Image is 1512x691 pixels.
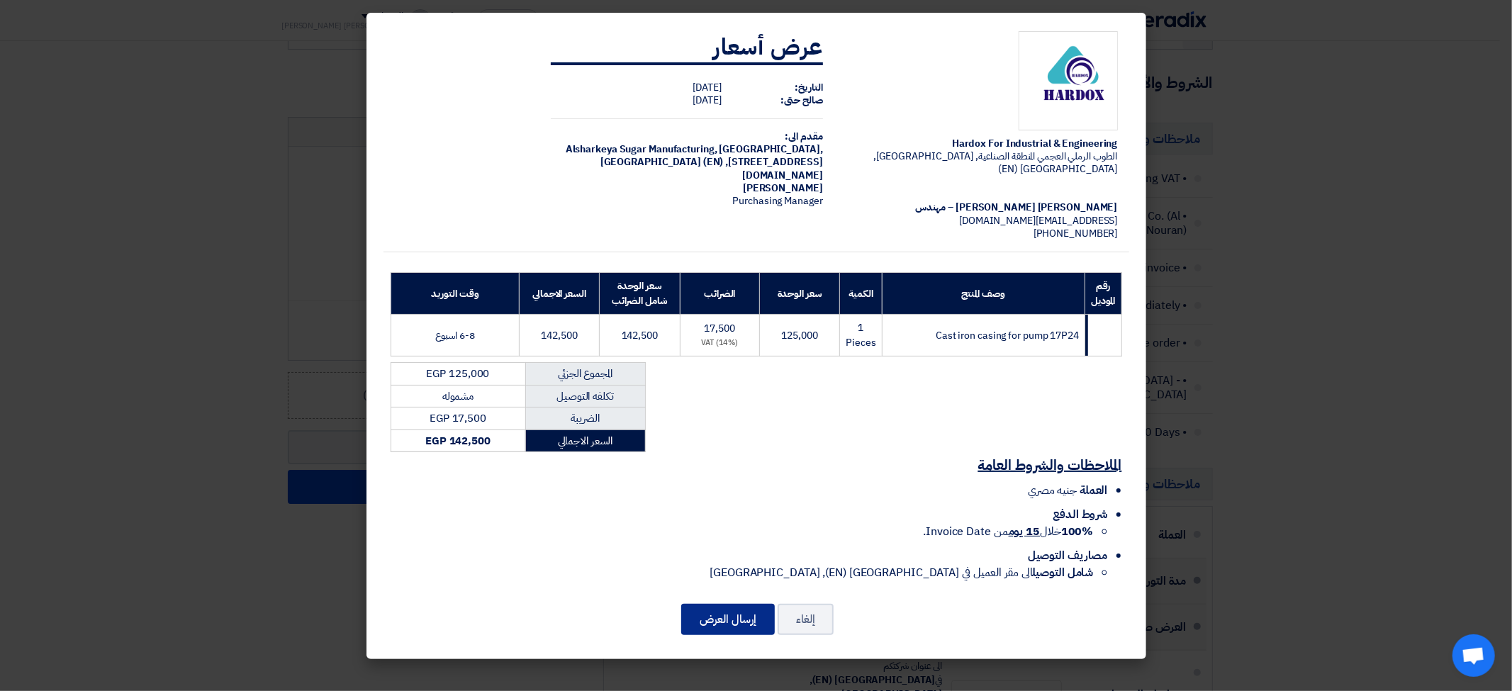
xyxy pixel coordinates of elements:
td: الضريبة [525,408,645,430]
span: شروط الدفع [1053,506,1107,523]
th: وصف المنتج [882,273,1085,315]
th: الضرائب [680,273,759,315]
strong: EGP 142,500 [425,433,491,449]
div: دردشة مفتوحة [1452,634,1495,677]
td: تكلفه التوصيل [525,385,645,408]
span: 125,000 [782,328,818,343]
span: [GEOGRAPHIC_DATA], [GEOGRAPHIC_DATA] (EN) ,[STREET_ADDRESS][DOMAIN_NAME] [600,142,823,182]
th: رقم الموديل [1085,273,1121,315]
span: EGP 17,500 [430,410,486,426]
span: 1 Pieces [846,320,875,350]
td: السعر الاجمالي [525,429,645,452]
td: المجموع الجزئي [525,363,645,386]
button: إلغاء [778,604,834,635]
strong: شامل التوصيل [1033,564,1094,581]
th: وقت التوريد [391,273,519,315]
strong: مقدم الى: [785,129,823,144]
strong: 100% [1061,523,1094,540]
div: Hardox For Industrial & Engineering [846,137,1118,150]
button: إرسال العرض [681,604,775,635]
span: خلال من Invoice Date. [923,523,1093,540]
span: Cast iron casing for pump 17P24 [936,328,1079,343]
span: 142,500 [622,328,658,343]
span: [PERSON_NAME] [743,181,823,196]
span: [PHONE_NUMBER] [1034,226,1118,241]
td: EGP 125,000 [391,363,525,386]
span: [DATE] [693,93,721,108]
span: 142,500 [541,328,577,343]
img: Company Logo [1019,31,1118,130]
strong: عرض أسعار [713,30,823,64]
span: 17,500 [705,321,735,336]
th: سعر الوحدة [760,273,840,315]
span: مشموله [442,388,474,404]
u: 15 يوم [1009,523,1040,540]
th: السعر الاجمالي [519,273,599,315]
strong: صالح حتى: [781,93,823,108]
span: Purchasing Manager [733,193,823,208]
li: الى مقر العميل في [GEOGRAPHIC_DATA] (EN), [GEOGRAPHIC_DATA] [391,564,1094,581]
span: مصاريف التوصيل [1028,547,1108,564]
div: (14%) VAT [686,337,754,349]
th: الكمية [840,273,882,315]
th: سعر الوحدة شامل الضرائب [600,273,680,315]
span: Alsharkeya Sugar Manufacturing, [566,142,717,157]
u: الملاحظات والشروط العامة [978,454,1122,476]
strong: التاريخ: [795,80,823,95]
div: [PERSON_NAME] [PERSON_NAME] – مهندس [846,201,1118,214]
span: [EMAIL_ADDRESS][DOMAIN_NAME] [959,213,1117,228]
span: [DATE] [693,80,721,95]
span: 6-8 اسبوع [435,328,475,343]
span: الطوب الرملي العجمي المنطقة الصناعية, [GEOGRAPHIC_DATA], [GEOGRAPHIC_DATA] (EN) [873,149,1118,176]
span: جنيه مصري [1028,482,1077,499]
span: العملة [1080,482,1107,499]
